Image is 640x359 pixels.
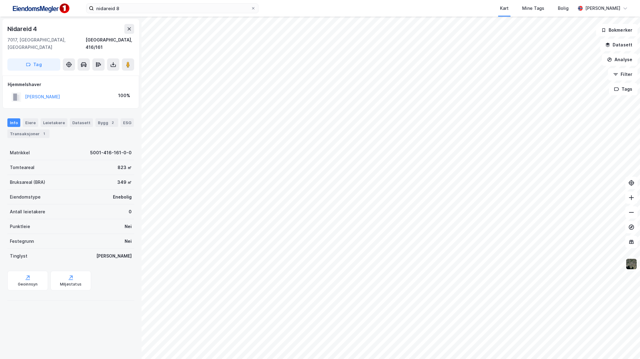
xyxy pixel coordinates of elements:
div: 100% [118,92,130,99]
div: 349 ㎡ [117,179,132,186]
div: Kart [500,5,509,12]
div: [GEOGRAPHIC_DATA], 416/161 [86,36,134,51]
button: Bokmerker [596,24,638,36]
div: Bolig [558,5,569,12]
div: Festegrunn [10,238,34,245]
div: Tomteareal [10,164,34,171]
div: Eiere [23,118,38,127]
div: Matrikkel [10,149,30,156]
div: Bruksareal (BRA) [10,179,45,186]
div: 823 ㎡ [118,164,132,171]
div: Hjemmelshaver [8,81,134,88]
div: ESG [121,118,134,127]
div: Bygg [95,118,118,127]
div: 0 [129,208,132,215]
div: Enebolig [113,193,132,201]
div: 2 [110,120,116,126]
div: Eiendomstype [10,193,41,201]
button: Datasett [600,39,638,51]
div: [PERSON_NAME] [96,252,132,260]
div: Miljøstatus [60,282,82,287]
img: 9k= [626,258,637,270]
div: Geoinnsyn [18,282,38,287]
div: Info [7,118,20,127]
button: Analyse [602,53,638,66]
div: Punktleie [10,223,30,230]
div: Transaksjoner [7,129,50,138]
div: 5001-416-161-0-0 [90,149,132,156]
div: Mine Tags [522,5,544,12]
button: Filter [608,68,638,81]
div: Antall leietakere [10,208,45,215]
button: Tag [7,58,60,71]
div: Nei [125,238,132,245]
div: Nidareid 4 [7,24,38,34]
button: Tags [609,83,638,95]
div: 1 [41,131,47,137]
input: Søk på adresse, matrikkel, gårdeiere, leietakere eller personer [94,4,251,13]
iframe: Chat Widget [609,329,640,359]
div: Nei [125,223,132,230]
div: Tinglyst [10,252,27,260]
div: Datasett [70,118,93,127]
div: [PERSON_NAME] [585,5,620,12]
div: Kontrollprogram for chat [609,329,640,359]
img: F4PB6Px+NJ5v8B7XTbfpPpyloAAAAASUVORK5CYII= [10,2,71,15]
div: Leietakere [41,118,67,127]
div: 7017, [GEOGRAPHIC_DATA], [GEOGRAPHIC_DATA] [7,36,86,51]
